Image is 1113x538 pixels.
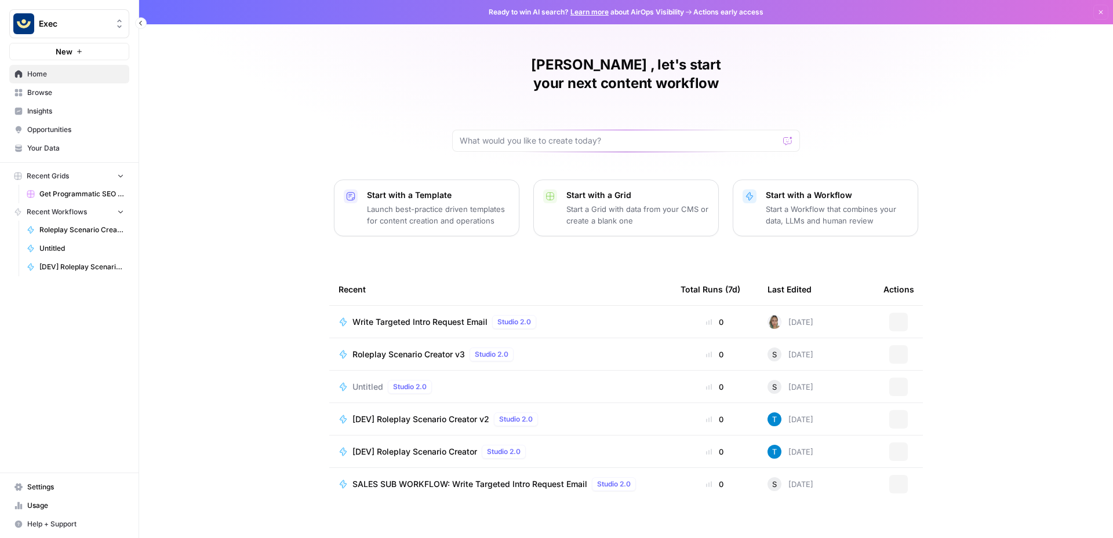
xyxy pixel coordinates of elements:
[339,445,662,459] a: [DEV] Roleplay Scenario CreatorStudio 2.0
[768,477,813,491] div: [DATE]
[21,185,129,203] a: Get Programmatic SEO Keyword Ideas
[597,479,631,489] span: Studio 2.0
[352,446,477,458] span: [DEV] Roleplay Scenario Creator
[768,347,813,361] div: [DATE]
[9,515,129,533] button: Help + Support
[27,143,124,153] span: Your Data
[768,273,812,305] div: Last Edited
[768,412,813,426] div: [DATE]
[733,180,918,236] button: Start with a WorkflowStart a Workflow that combines your data, LLMs and human review
[39,225,124,235] span: Roleplay Scenario Creator v3
[367,203,510,226] p: Launch best-practice driven templates for content creation and operations
[766,189,908,201] p: Start with a Workflow
[39,18,109,30] span: Exec
[566,189,709,201] p: Start with a Grid
[452,56,800,93] h1: [PERSON_NAME] , let's start your next content workflow
[334,180,519,236] button: Start with a TemplateLaunch best-practice driven templates for content creation and operations
[772,381,777,393] span: S
[9,167,129,185] button: Recent Grids
[9,9,129,38] button: Workspace: Exec
[460,135,779,147] input: What would you like to create today?
[352,413,489,425] span: [DEV] Roleplay Scenario Creator v2
[27,207,87,217] span: Recent Workflows
[9,102,129,120] a: Insights
[27,171,69,181] span: Recent Grids
[393,382,427,392] span: Studio 2.0
[533,180,719,236] button: Start with a GridStart a Grid with data from your CMS or create a blank one
[9,478,129,496] a: Settings
[21,239,129,258] a: Untitled
[339,315,662,329] a: Write Targeted Intro Request EmailStudio 2.0
[9,120,129,139] a: Opportunities
[681,316,749,328] div: 0
[9,83,129,102] a: Browse
[339,273,662,305] div: Recent
[27,482,124,492] span: Settings
[772,349,777,360] span: S
[681,349,749,360] div: 0
[693,7,763,17] span: Actions early access
[39,262,124,272] span: [DEV] Roleplay Scenario Creator v2
[566,203,709,226] p: Start a Grid with data from your CMS or create a blank one
[339,347,662,361] a: Roleplay Scenario Creator v3Studio 2.0
[570,8,609,16] a: Learn more
[772,478,777,490] span: S
[352,316,488,328] span: Write Targeted Intro Request Email
[56,46,72,57] span: New
[27,87,124,98] span: Browse
[681,478,749,490] div: 0
[352,478,587,490] span: SALES SUB WORKFLOW: Write Targeted Intro Request Email
[21,258,129,276] a: [DEV] Roleplay Scenario Creator v2
[489,7,684,17] span: Ready to win AI search? about AirOps Visibility
[883,273,914,305] div: Actions
[352,381,383,393] span: Untitled
[487,446,521,457] span: Studio 2.0
[9,203,129,221] button: Recent Workflows
[768,315,781,329] img: c8k5l7eypax8hb03uh6g6jaaclle
[367,189,510,201] p: Start with a Template
[681,273,740,305] div: Total Runs (7d)
[339,380,662,394] a: UntitledStudio 2.0
[9,139,129,158] a: Your Data
[681,446,749,458] div: 0
[339,477,662,491] a: SALES SUB WORKFLOW: Write Targeted Intro Request EmailStudio 2.0
[27,519,124,529] span: Help + Support
[13,13,34,34] img: Exec Logo
[21,221,129,239] a: Roleplay Scenario Creator v3
[768,445,813,459] div: [DATE]
[681,413,749,425] div: 0
[27,69,124,79] span: Home
[681,381,749,393] div: 0
[768,380,813,394] div: [DATE]
[339,412,662,426] a: [DEV] Roleplay Scenario Creator v2Studio 2.0
[39,243,124,254] span: Untitled
[768,445,781,459] img: kd6btgugoveelqb6zvrc8e8670ob
[497,317,531,327] span: Studio 2.0
[499,414,533,424] span: Studio 2.0
[768,412,781,426] img: kd6btgugoveelqb6zvrc8e8670ob
[766,203,908,226] p: Start a Workflow that combines your data, LLMs and human review
[27,125,124,135] span: Opportunities
[768,315,813,329] div: [DATE]
[27,500,124,511] span: Usage
[9,43,129,60] button: New
[9,65,129,83] a: Home
[39,189,124,199] span: Get Programmatic SEO Keyword Ideas
[9,496,129,515] a: Usage
[27,106,124,116] span: Insights
[352,349,465,360] span: Roleplay Scenario Creator v3
[475,349,508,360] span: Studio 2.0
